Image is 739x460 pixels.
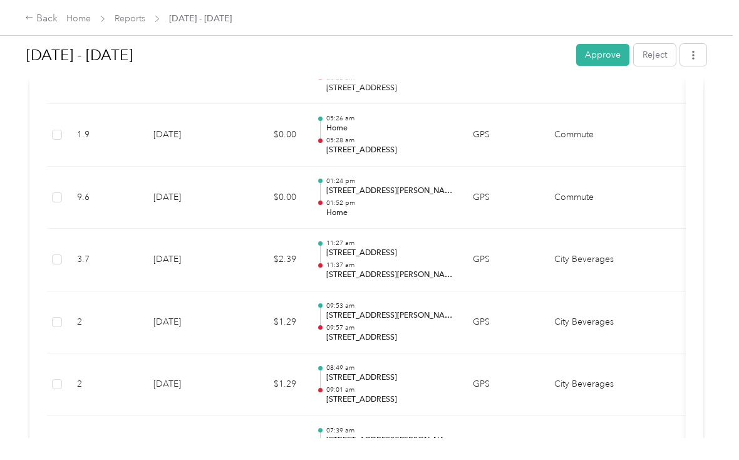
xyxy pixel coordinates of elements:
[463,104,544,167] td: GPS
[326,332,453,343] p: [STREET_ADDRESS]
[326,323,453,332] p: 09:57 am
[544,291,638,354] td: City Beverages
[326,269,453,281] p: [STREET_ADDRESS][PERSON_NAME][PERSON_NAME]
[326,363,453,372] p: 08:49 am
[326,239,453,248] p: 11:27 am
[326,385,453,394] p: 09:01 am
[544,167,638,229] td: Commute
[326,426,453,435] p: 07:39 am
[326,301,453,310] p: 09:53 am
[326,372,453,384] p: [STREET_ADDRESS]
[231,167,306,229] td: $0.00
[143,353,231,416] td: [DATE]
[231,291,306,354] td: $1.29
[26,40,567,70] h1: Sep 1 - 30, 2025
[326,310,453,321] p: [STREET_ADDRESS][PERSON_NAME]
[67,167,143,229] td: 9.6
[326,136,453,145] p: 05:28 am
[67,229,143,291] td: 3.7
[67,104,143,167] td: 1.9
[326,207,453,219] p: Home
[326,123,453,134] p: Home
[231,229,306,291] td: $2.39
[25,11,58,26] div: Back
[669,390,739,460] iframe: Everlance-gr Chat Button Frame
[544,104,638,167] td: Commute
[463,291,544,354] td: GPS
[231,353,306,416] td: $1.29
[326,261,453,269] p: 11:37 am
[326,394,453,405] p: [STREET_ADDRESS]
[544,353,638,416] td: City Beverages
[544,229,638,291] td: City Beverages
[143,229,231,291] td: [DATE]
[169,12,232,25] span: [DATE] - [DATE]
[463,353,544,416] td: GPS
[67,353,143,416] td: 2
[326,248,453,259] p: [STREET_ADDRESS]
[67,291,143,354] td: 2
[576,44,629,66] button: Approve
[143,167,231,229] td: [DATE]
[634,44,676,66] button: Reject
[326,199,453,207] p: 01:52 pm
[326,114,453,123] p: 05:26 am
[463,167,544,229] td: GPS
[326,186,453,197] p: [STREET_ADDRESS][PERSON_NAME][PERSON_NAME]
[143,291,231,354] td: [DATE]
[143,104,231,167] td: [DATE]
[326,177,453,186] p: 01:24 pm
[326,435,453,446] p: [STREET_ADDRESS][PERSON_NAME]
[66,13,91,24] a: Home
[463,229,544,291] td: GPS
[326,145,453,156] p: [STREET_ADDRESS]
[231,104,306,167] td: $0.00
[115,13,145,24] a: Reports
